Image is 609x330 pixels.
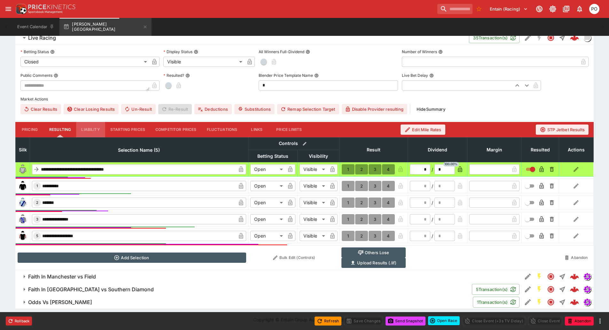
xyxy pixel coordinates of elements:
button: STP Jetbet Results [536,125,589,135]
button: Edit Detail [522,296,534,308]
button: Rollback [6,317,32,326]
button: Public Comments [54,73,58,78]
div: Visible [300,214,327,224]
button: Clear Losing Results [64,104,119,114]
div: liveracing [583,34,591,42]
th: Controls [248,137,340,150]
div: Open [250,164,285,174]
img: liveracing [584,34,591,41]
button: Edit Detail [522,271,534,282]
button: 2 [355,197,368,208]
img: logo-cerberus--red.svg [570,285,579,294]
div: Closed [20,57,149,67]
div: simulator [583,273,591,280]
button: No Bookmarks [474,4,484,14]
p: Display Status [163,49,192,54]
th: Resulted [521,137,559,162]
span: Re-Result [158,104,192,114]
span: 1 [35,184,39,188]
p: Number of Winners [402,49,437,54]
button: 3 [369,164,381,174]
p: Blender Price Template Name [259,73,313,78]
button: 1 [342,181,355,191]
button: Straight [557,271,568,282]
button: more [596,317,604,325]
span: Selection Name (5) [111,146,167,154]
div: split button [428,316,460,325]
div: Visible [300,164,327,174]
a: d06a83d4-ee67-41c2-8a0a-84a58c5b564d [568,296,581,309]
div: 5f23bfff-b669-4fe6-84da-9c9381fb0e90 [570,285,579,294]
div: d4ea6b2c-df69-4b7e-aa0f-736166215a02 [570,33,579,42]
button: Closed [545,271,557,282]
div: Philip OConnor [589,4,599,14]
button: Resulted? [185,73,190,78]
span: Mark an event as closed and abandoned. [565,317,594,324]
div: Visible [163,57,245,67]
a: 5f23bfff-b669-4fe6-84da-9c9381fb0e90 [568,283,581,296]
img: logo-cerberus--red.svg [570,33,579,42]
button: 1 [342,231,355,241]
img: logo-cerberus--red.svg [570,272,579,281]
button: Substitutions [234,104,275,114]
button: Bulk Edit (Controls) [250,253,338,263]
button: Abandon [565,317,594,326]
button: Edit Mile Rates [401,125,445,135]
th: Silk [16,137,30,162]
button: Notifications [574,3,585,15]
button: Betting Status [50,50,55,54]
p: Public Comments [20,73,52,78]
button: Closed [545,32,557,44]
span: 100.00% [443,162,459,167]
button: SGM Enabled [534,284,545,295]
h6: Faith In [GEOGRAPHIC_DATA] vs Southern Diamond [28,286,154,293]
button: Straight [557,284,568,295]
span: 2 [35,200,40,205]
button: Display Status [194,50,198,54]
button: Upload Results (.lif) [341,258,406,268]
img: simulator [584,299,591,306]
button: 3 [369,181,381,191]
img: runner 1 [18,181,28,191]
svg: Closed [547,298,555,306]
button: Faith In [GEOGRAPHIC_DATA] vs Southern Diamond [15,283,472,296]
button: 3 [369,231,381,241]
button: Documentation [560,3,572,15]
button: Closed [545,284,557,295]
button: Edit Detail [522,284,534,295]
img: PriceKinetics Logo [14,3,27,15]
button: Pricing [15,122,44,137]
button: open drawer [3,3,14,15]
div: Visible [300,181,327,191]
label: Market Actions [20,94,589,104]
a: d4ea6b2c-df69-4b7e-aa0f-736166215a02 [568,31,581,44]
button: 2 [355,214,368,224]
div: Visible [300,197,327,208]
div: e8a1e866-175f-460d-b7eb-1086caea0969 [570,272,579,281]
svg: Closed [547,273,555,280]
button: 2 [355,231,368,241]
button: 1 [342,214,355,224]
span: 3 [35,217,40,221]
div: Open [250,181,285,191]
button: Live Racing [15,31,469,44]
div: / [432,216,433,223]
button: SGM Enabled [534,271,545,282]
button: HideSummary [413,104,449,114]
div: Open [250,214,285,224]
button: Edit Detail [522,32,534,44]
button: All Winners Full-Dividend [306,50,310,54]
button: Starting Prices [105,122,150,137]
button: Number of Winners [438,50,443,54]
p: All Winners Full-Dividend [259,49,304,54]
button: SGM Disabled [534,32,545,44]
button: Competitor Prices [150,122,202,137]
div: / [432,199,433,206]
button: Add Selection [18,253,246,263]
button: 1 [342,197,355,208]
button: Un-Result [121,104,155,114]
button: 1 [342,164,355,174]
button: Select Tenant [486,4,532,14]
img: simulator [584,273,591,280]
